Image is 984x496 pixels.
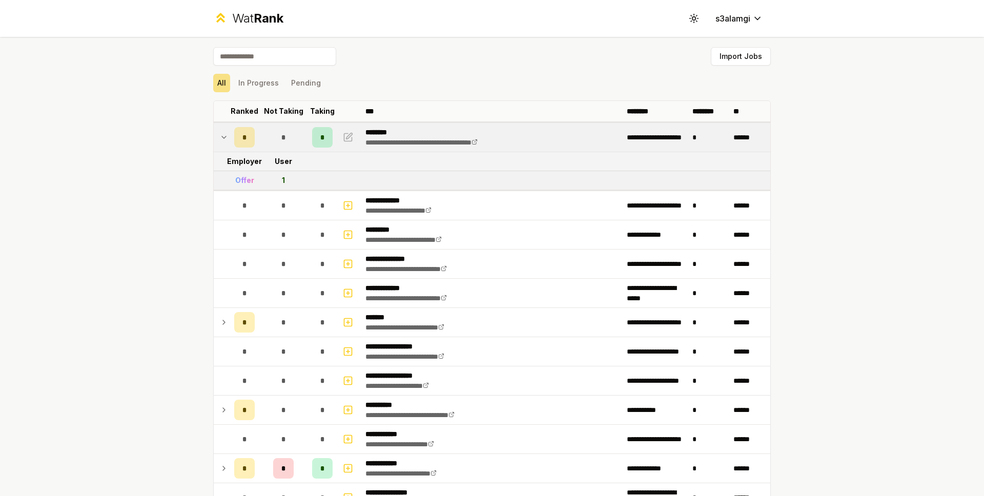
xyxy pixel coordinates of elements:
div: 1 [282,175,285,185]
button: In Progress [234,74,283,92]
button: Pending [287,74,325,92]
td: User [259,152,308,171]
p: Ranked [231,106,258,116]
button: All [213,74,230,92]
div: Wat [232,10,283,27]
span: s3alamgi [715,12,750,25]
button: Import Jobs [711,47,771,66]
span: Rank [254,11,283,26]
div: Offer [235,175,254,185]
button: s3alamgi [707,9,771,28]
td: Employer [230,152,259,171]
p: Taking [310,106,335,116]
p: Not Taking [264,106,303,116]
a: WatRank [213,10,283,27]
